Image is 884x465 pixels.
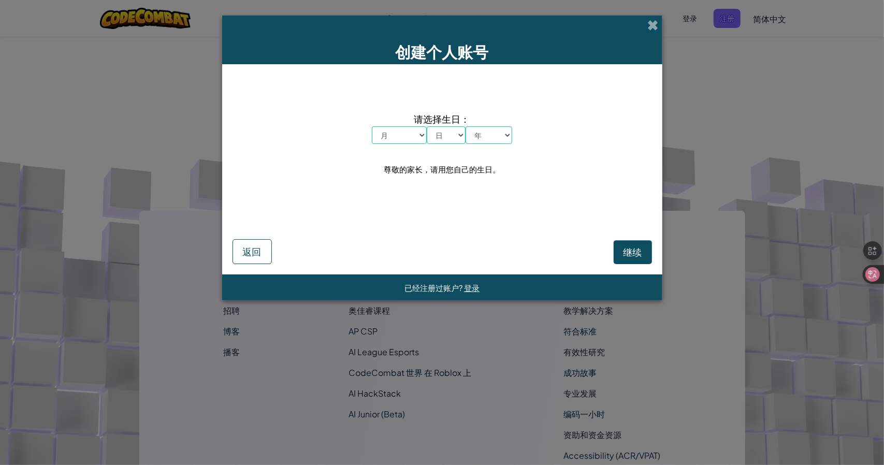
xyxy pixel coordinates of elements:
[233,239,272,264] button: 返回
[614,240,652,264] button: 继续
[243,245,262,257] span: 返回
[384,162,500,177] div: 尊敬的家长，请用您自己的生日。
[372,111,512,126] span: 请选择生日：
[624,246,642,258] span: 继续
[404,283,464,293] span: 已经注册过账户?
[396,42,489,62] span: 创建个人账号
[464,283,480,293] a: 登录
